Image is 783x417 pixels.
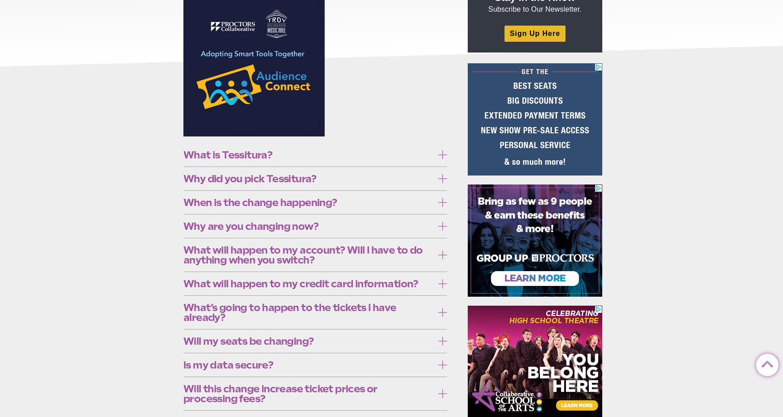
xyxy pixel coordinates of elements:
span: Why are you changing now? [183,221,433,231]
span: Why did you pick Tessitura? [183,174,433,184]
span: Will this change increase ticket prices or processing fees? [183,384,433,404]
span: When is the change happening? [183,198,433,207]
span: Will my seats be changing? [183,336,433,346]
span: What is Tessitura? [183,150,433,160]
iframe: Advertisement [468,63,602,176]
iframe: Advertisement [468,184,602,297]
span: What will happen to my account? Will I have to do anything when you switch? [183,245,433,265]
a: Back to Top [756,354,774,372]
span: What will happen to my credit card information? [183,279,433,289]
span: Is my data secure? [183,360,433,370]
span: What’s going to happen to the tickets I have already? [183,303,433,322]
a: Sign Up Here [505,26,565,41]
